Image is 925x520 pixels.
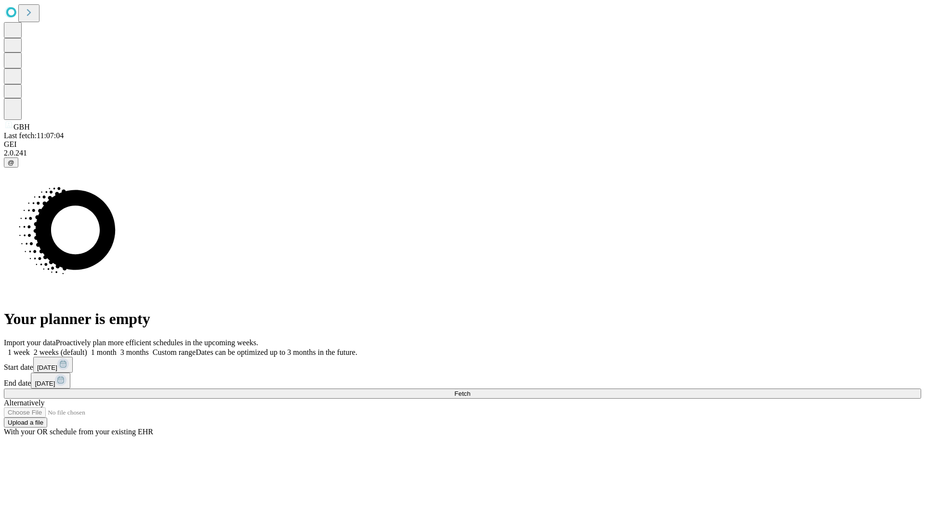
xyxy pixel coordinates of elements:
[35,380,55,387] span: [DATE]
[4,428,153,436] span: With your OR schedule from your existing EHR
[31,373,70,389] button: [DATE]
[4,149,921,157] div: 2.0.241
[4,338,56,347] span: Import your data
[196,348,357,356] span: Dates can be optimized up to 3 months in the future.
[37,364,57,371] span: [DATE]
[4,399,44,407] span: Alternatively
[13,123,30,131] span: GBH
[33,357,73,373] button: [DATE]
[91,348,117,356] span: 1 month
[4,157,18,168] button: @
[34,348,87,356] span: 2 weeks (default)
[4,140,921,149] div: GEI
[153,348,196,356] span: Custom range
[4,357,921,373] div: Start date
[4,389,921,399] button: Fetch
[4,310,921,328] h1: Your planner is empty
[8,348,30,356] span: 1 week
[4,131,64,140] span: Last fetch: 11:07:04
[120,348,149,356] span: 3 months
[4,417,47,428] button: Upload a file
[454,390,470,397] span: Fetch
[4,373,921,389] div: End date
[56,338,258,347] span: Proactively plan more efficient schedules in the upcoming weeks.
[8,159,14,166] span: @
